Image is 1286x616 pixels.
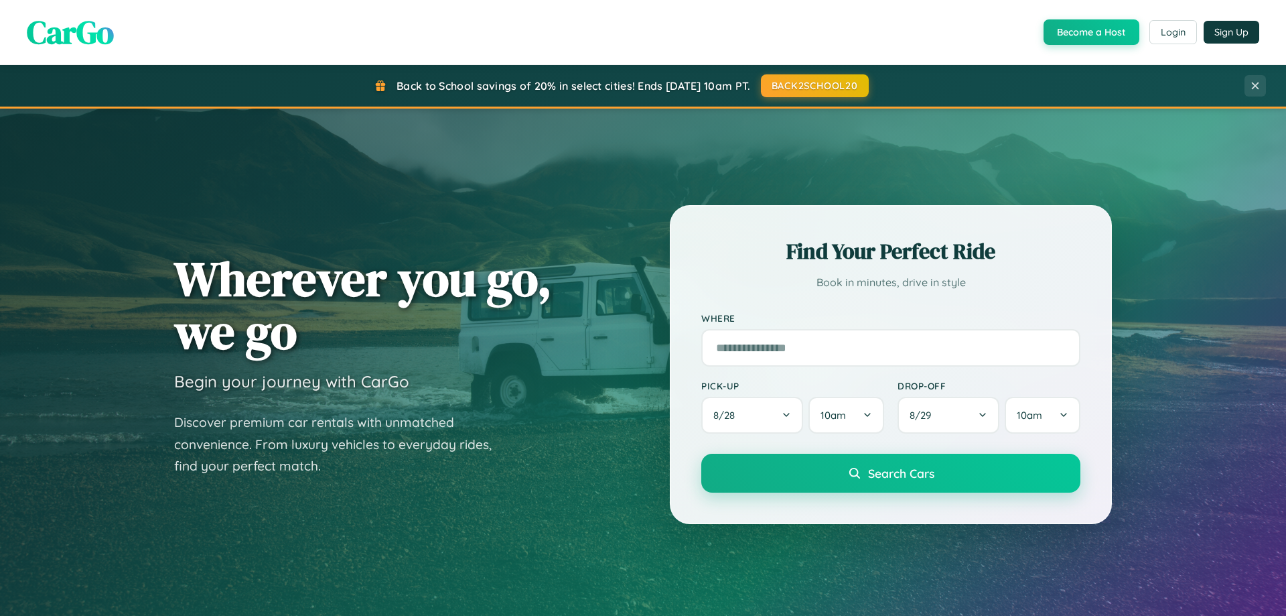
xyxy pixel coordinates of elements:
span: 8 / 28 [713,409,741,422]
label: Pick-up [701,380,884,391]
span: 8 / 29 [910,409,938,422]
button: Become a Host [1044,19,1139,45]
button: 8/28 [701,397,803,434]
span: Search Cars [868,466,934,481]
h1: Wherever you go, we go [174,252,552,358]
span: CarGo [27,10,114,54]
button: Sign Up [1204,21,1259,44]
span: Back to School savings of 20% in select cities! Ends [DATE] 10am PT. [397,79,750,93]
button: Login [1149,20,1197,44]
h2: Find Your Perfect Ride [701,237,1080,266]
span: 10am [820,409,846,422]
p: Book in minutes, drive in style [701,273,1080,292]
button: Search Cars [701,454,1080,493]
label: Where [701,312,1080,324]
p: Discover premium car rentals with unmatched convenience. From luxury vehicles to everyday rides, ... [174,412,509,477]
label: Drop-off [898,380,1080,391]
button: 10am [1005,397,1080,434]
h3: Begin your journey with CarGo [174,371,409,391]
button: BACK2SCHOOL20 [761,74,869,97]
button: 10am [808,397,884,434]
span: 10am [1017,409,1042,422]
button: 8/29 [898,397,999,434]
